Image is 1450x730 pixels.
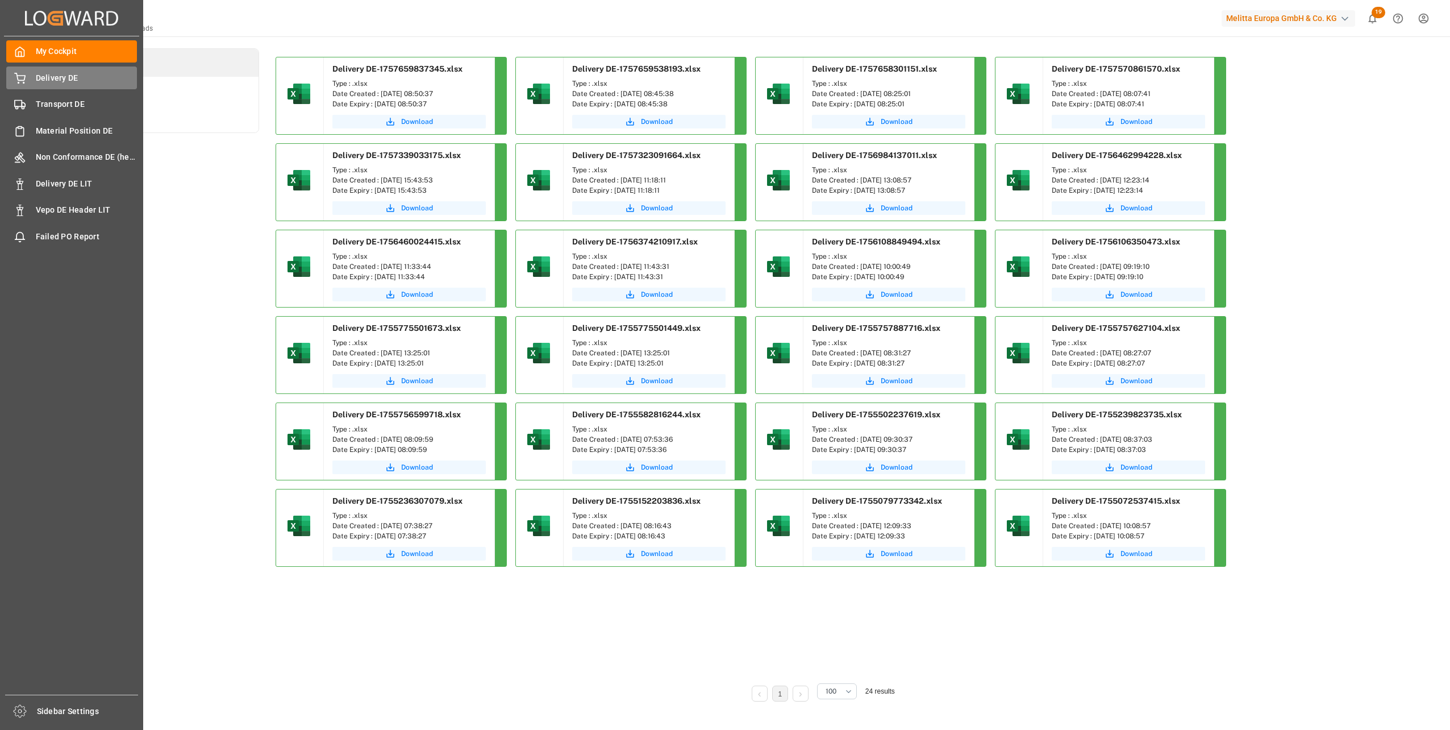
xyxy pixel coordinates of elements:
[765,80,792,107] img: microsoft-excel-2019--v1.png
[1052,338,1205,348] div: Type : .xlsx
[765,253,792,280] img: microsoft-excel-2019--v1.png
[332,64,463,73] span: Delivery DE-1757659837345.xlsx
[1120,117,1152,127] span: Download
[641,117,673,127] span: Download
[572,151,701,160] span: Delivery DE-1757323091664.xlsx
[572,288,726,301] a: Download
[285,339,312,367] img: microsoft-excel-2019--v1.png
[525,339,552,367] img: microsoft-excel-2019--v1.png
[572,89,726,99] div: Date Created : [DATE] 08:45:38
[332,358,486,368] div: Date Expiry : [DATE] 13:25:01
[812,175,965,185] div: Date Created : [DATE] 13:08:57
[332,496,463,505] span: Delivery DE-1755236307079.xlsx
[572,272,726,282] div: Date Expiry : [DATE] 11:43:31
[812,348,965,358] div: Date Created : [DATE] 08:31:27
[1005,512,1032,540] img: microsoft-excel-2019--v1.png
[1385,6,1411,31] button: Help Center
[36,204,137,216] span: Vepo DE Header LIT
[332,338,486,348] div: Type : .xlsx
[1005,167,1032,194] img: microsoft-excel-2019--v1.png
[812,434,965,445] div: Date Created : [DATE] 09:30:37
[572,251,726,262] div: Type : .xlsx
[812,374,965,388] a: Download
[812,288,965,301] button: Download
[572,531,726,541] div: Date Expiry : [DATE] 08:16:43
[765,512,792,540] img: microsoft-excel-2019--v1.png
[6,172,137,194] a: Delivery DE LIT
[36,231,137,243] span: Failed PO Report
[6,119,137,142] a: Material Position DE
[572,445,726,455] div: Date Expiry : [DATE] 07:53:36
[572,338,726,348] div: Type : .xlsx
[817,683,857,699] button: open menu
[812,424,965,434] div: Type : .xlsx
[1005,339,1032,367] img: microsoft-excel-2019--v1.png
[401,203,433,213] span: Download
[1052,461,1205,474] button: Download
[765,167,792,194] img: microsoft-excel-2019--v1.png
[812,496,942,505] span: Delivery DE-1755079773342.xlsx
[572,115,726,128] a: Download
[793,686,809,702] li: Next Page
[36,125,137,137] span: Material Position DE
[332,175,486,185] div: Date Created : [DATE] 15:43:53
[812,272,965,282] div: Date Expiry : [DATE] 10:00:49
[572,237,698,246] span: Delivery DE-1756374210917.xlsx
[401,289,433,300] span: Download
[332,99,486,109] div: Date Expiry : [DATE] 08:50:37
[36,98,137,110] span: Transport DE
[572,185,726,196] div: Date Expiry : [DATE] 11:18:11
[572,424,726,434] div: Type : .xlsx
[572,547,726,561] button: Download
[881,462,913,472] span: Download
[1052,201,1205,215] a: Download
[1052,323,1180,333] span: Delivery DE-1755757627104.xlsx
[1052,175,1205,185] div: Date Created : [DATE] 12:23:14
[525,80,552,107] img: microsoft-excel-2019--v1.png
[36,45,137,57] span: My Cockpit
[332,151,461,160] span: Delivery DE-1757339033175.xlsx
[332,410,461,419] span: Delivery DE-1755756599718.xlsx
[572,78,726,89] div: Type : .xlsx
[1052,64,1180,73] span: Delivery DE-1757570861570.xlsx
[6,40,137,63] a: My Cockpit
[1222,10,1355,27] div: Melitta Europa GmbH & Co. KG
[572,99,726,109] div: Date Expiry : [DATE] 08:45:38
[1052,151,1182,160] span: Delivery DE-1756462994228.xlsx
[572,511,726,521] div: Type : .xlsx
[812,165,965,175] div: Type : .xlsx
[572,410,701,419] span: Delivery DE-1755582816244.xlsx
[332,323,461,333] span: Delivery DE-1755775501673.xlsx
[812,64,937,73] span: Delivery DE-1757658301151.xlsx
[1052,445,1205,455] div: Date Expiry : [DATE] 08:37:03
[1005,253,1032,280] img: microsoft-excel-2019--v1.png
[332,262,486,272] div: Date Created : [DATE] 11:33:44
[1052,547,1205,561] a: Download
[641,376,673,386] span: Download
[812,410,940,419] span: Delivery DE-1755502237619.xlsx
[641,203,673,213] span: Download
[401,376,433,386] span: Download
[572,201,726,215] button: Download
[401,549,433,559] span: Download
[52,77,259,105] li: Tasks
[6,93,137,115] a: Transport DE
[812,338,965,348] div: Type : .xlsx
[812,89,965,99] div: Date Created : [DATE] 08:25:01
[572,461,726,474] button: Download
[812,115,965,128] a: Download
[52,49,259,77] a: Downloads
[332,531,486,541] div: Date Expiry : [DATE] 07:38:27
[332,511,486,521] div: Type : .xlsx
[1052,358,1205,368] div: Date Expiry : [DATE] 08:27:07
[1120,203,1152,213] span: Download
[332,521,486,531] div: Date Created : [DATE] 07:38:27
[1120,289,1152,300] span: Download
[332,374,486,388] a: Download
[641,462,673,472] span: Download
[332,185,486,196] div: Date Expiry : [DATE] 15:43:53
[332,434,486,445] div: Date Created : [DATE] 08:09:59
[285,80,312,107] img: microsoft-excel-2019--v1.png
